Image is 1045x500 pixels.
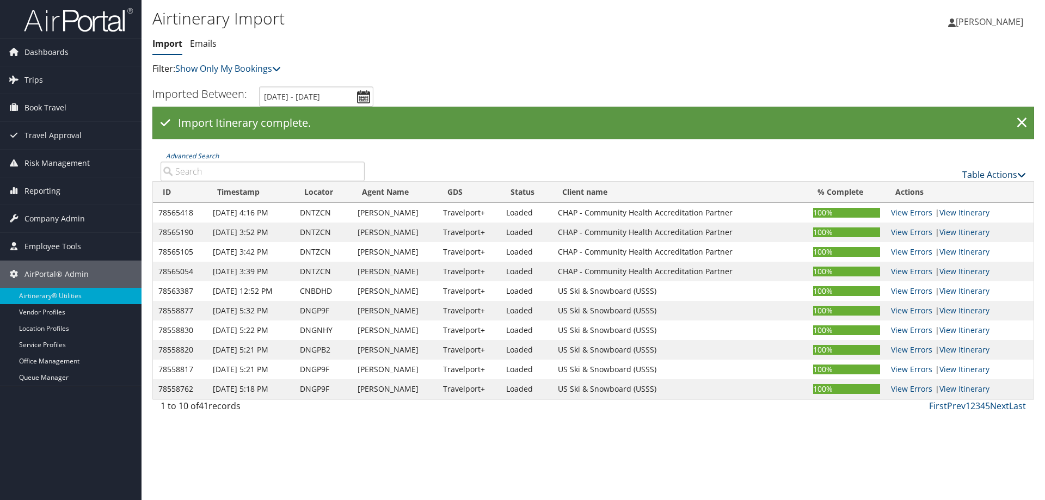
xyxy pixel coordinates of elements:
td: | [886,262,1034,281]
td: Travelport+ [438,379,501,399]
td: [DATE] 5:21 PM [207,360,294,379]
div: 100% [813,286,880,296]
td: [PERSON_NAME] [352,262,438,281]
td: 78565190 [153,223,207,242]
a: View Itinerary Details [939,344,989,355]
td: Loaded [501,360,552,379]
div: 100% [813,227,880,237]
a: View errors [891,364,932,374]
span: Risk Management [24,150,90,177]
a: View Itinerary Details [939,305,989,316]
td: [PERSON_NAME] [352,281,438,301]
a: View errors [891,344,932,355]
td: Travelport+ [438,242,501,262]
td: Loaded [501,281,552,301]
td: | [886,360,1034,379]
td: DNGNHY [294,320,352,340]
span: Employee Tools [24,233,81,260]
td: 78558817 [153,360,207,379]
span: 41 [199,400,208,412]
th: Timestamp: activate to sort column ascending [207,182,294,203]
a: 3 [975,400,980,412]
td: CHAP - Community Health Accreditation Partner [552,242,808,262]
a: View Itinerary Details [939,364,989,374]
a: First [929,400,947,412]
td: 78558877 [153,301,207,320]
td: DNTZCN [294,203,352,223]
td: Loaded [501,242,552,262]
td: CHAP - Community Health Accreditation Partner [552,262,808,281]
h3: Imported Between: [152,87,247,101]
td: | [886,340,1034,360]
td: 78558830 [153,320,207,340]
td: [DATE] 5:21 PM [207,340,294,360]
td: | [886,242,1034,262]
a: View errors [891,246,932,257]
a: View errors [891,286,932,296]
td: | [886,301,1034,320]
div: 100% [813,345,880,355]
td: CNBDHD [294,281,352,301]
a: View Itinerary Details [939,246,989,257]
a: View errors [891,384,932,394]
td: Loaded [501,223,552,242]
td: US Ski & Snowboard (USSS) [552,320,808,340]
td: Travelport+ [438,320,501,340]
a: Advanced Search [166,151,219,161]
td: DNTZCN [294,262,352,281]
span: Book Travel [24,94,66,121]
th: Agent Name: activate to sort column ascending [352,182,438,203]
td: Loaded [501,262,552,281]
td: [PERSON_NAME] [352,223,438,242]
td: DNGP9F [294,301,352,320]
a: View errors [891,207,932,218]
a: View Itinerary Details [939,384,989,394]
td: Loaded [501,301,552,320]
div: 100% [813,247,880,257]
th: Status: activate to sort column ascending [501,182,552,203]
td: Travelport+ [438,223,501,242]
td: | [886,223,1034,242]
th: GDS: activate to sort column ascending [438,182,501,203]
td: Loaded [501,379,552,399]
span: AirPortal® Admin [24,261,89,288]
td: CHAP - Community Health Accreditation Partner [552,223,808,242]
td: | [886,281,1034,301]
td: US Ski & Snowboard (USSS) [552,379,808,399]
input: Advanced Search [161,162,365,181]
a: 5 [985,400,990,412]
td: [DATE] 12:52 PM [207,281,294,301]
a: Last [1009,400,1026,412]
a: Table Actions [962,169,1026,181]
a: Emails [190,38,217,50]
td: Travelport+ [438,203,501,223]
td: [DATE] 3:52 PM [207,223,294,242]
td: 78558820 [153,340,207,360]
th: % Complete: activate to sort column ascending [808,182,886,203]
a: Import [152,38,182,50]
a: 2 [970,400,975,412]
div: 100% [813,384,880,394]
img: airportal-logo.png [24,7,133,33]
td: | [886,203,1034,223]
a: View Itinerary Details [939,286,989,296]
td: Travelport+ [438,360,501,379]
td: 78565418 [153,203,207,223]
td: 78558762 [153,379,207,399]
th: ID: activate to sort column ascending [153,182,207,203]
span: Reporting [24,177,60,205]
td: US Ski & Snowboard (USSS) [552,360,808,379]
a: View Itinerary Details [939,207,989,218]
a: View Itinerary Details [939,266,989,276]
div: 100% [813,208,880,218]
td: [PERSON_NAME] [352,301,438,320]
td: Travelport+ [438,281,501,301]
div: 1 to 10 of records [161,399,365,418]
td: DNTZCN [294,242,352,262]
div: 100% [813,306,880,316]
th: Locator: activate to sort column ascending [294,182,352,203]
a: View errors [891,325,932,335]
a: View errors [891,305,932,316]
td: 78565105 [153,242,207,262]
span: Travel Approval [24,122,82,149]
